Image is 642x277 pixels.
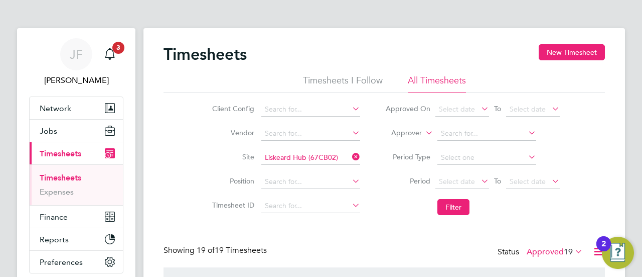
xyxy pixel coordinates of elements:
[209,104,254,113] label: Client Config
[510,177,546,186] span: Select date
[29,38,123,86] a: JF[PERSON_NAME]
[40,173,81,182] a: Timesheets
[408,74,466,93] li: All Timesheets
[385,152,430,161] label: Period Type
[539,44,605,60] button: New Timesheet
[385,104,430,113] label: Approved On
[112,42,124,54] span: 3
[385,176,430,186] label: Period
[40,149,81,158] span: Timesheets
[29,74,123,86] span: Jo Flockhart
[209,176,254,186] label: Position
[601,244,606,257] div: 2
[30,164,123,205] div: Timesheets
[30,206,123,228] button: Finance
[564,247,573,257] span: 19
[100,38,120,70] a: 3
[491,174,504,188] span: To
[40,212,68,222] span: Finance
[30,251,123,273] button: Preferences
[209,152,254,161] label: Site
[437,199,469,215] button: Filter
[439,105,475,114] span: Select date
[261,199,360,213] input: Search for...
[30,142,123,164] button: Timesheets
[209,128,254,137] label: Vendor
[510,105,546,114] span: Select date
[439,177,475,186] span: Select date
[498,245,585,259] div: Status
[30,120,123,142] button: Jobs
[197,245,215,255] span: 19 of
[40,187,74,197] a: Expenses
[40,235,69,244] span: Reports
[437,127,536,141] input: Search for...
[602,237,634,269] button: Open Resource Center, 2 new notifications
[377,128,422,138] label: Approver
[30,97,123,119] button: Network
[261,127,360,141] input: Search for...
[40,126,57,136] span: Jobs
[40,257,83,267] span: Preferences
[30,228,123,250] button: Reports
[164,245,269,256] div: Showing
[437,151,536,165] input: Select one
[164,44,247,64] h2: Timesheets
[527,247,583,257] label: Approved
[40,104,71,113] span: Network
[261,175,360,189] input: Search for...
[261,103,360,117] input: Search for...
[491,102,504,115] span: To
[70,48,83,61] span: JF
[197,245,267,255] span: 19 Timesheets
[303,74,383,93] li: Timesheets I Follow
[261,151,360,165] input: Search for...
[209,201,254,210] label: Timesheet ID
